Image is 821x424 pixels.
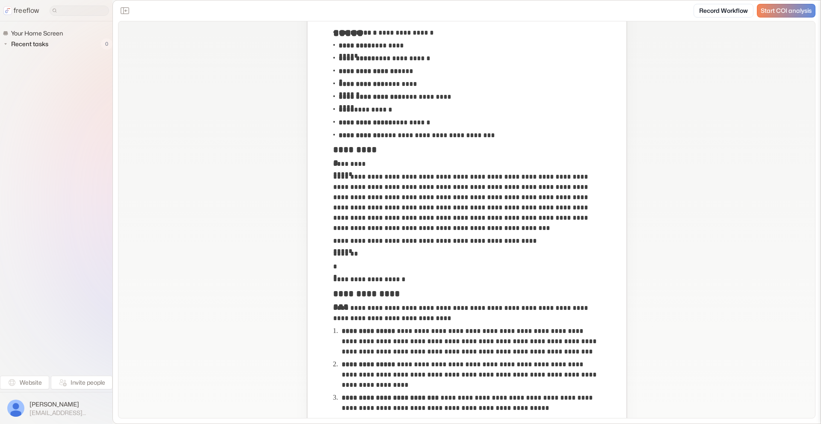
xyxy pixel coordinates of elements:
a: Your Home Screen [3,28,66,38]
span: 0 [101,38,112,50]
button: [PERSON_NAME][EMAIL_ADDRESS][DOMAIN_NAME] [5,397,107,419]
span: Recent tasks [9,40,51,48]
a: Start COI analysis [757,4,815,18]
span: Your Home Screen [9,29,65,38]
a: freeflow [3,6,39,16]
img: profile [7,400,24,417]
button: Invite people [51,376,112,389]
span: [EMAIL_ADDRESS][DOMAIN_NAME] [30,409,105,417]
span: [PERSON_NAME] [30,400,105,409]
button: Recent tasks [3,39,52,49]
a: Record Workflow [694,4,753,18]
p: freeflow [14,6,39,16]
button: Close the sidebar [118,4,132,18]
span: Start COI analysis [761,7,812,15]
